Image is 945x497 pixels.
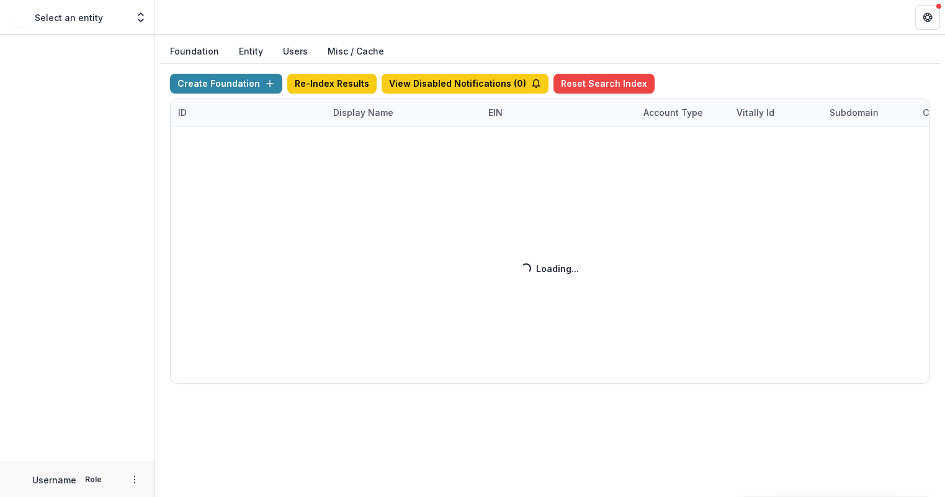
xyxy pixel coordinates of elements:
[32,473,76,486] p: Username
[318,40,394,64] button: Misc / Cache
[81,474,105,485] p: Role
[229,40,273,64] button: Entity
[127,472,142,487] button: More
[35,11,103,24] p: Select an entity
[273,40,318,64] button: Users
[915,5,940,30] button: Get Help
[160,40,229,64] button: Foundation
[132,5,150,30] button: Open entity switcher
